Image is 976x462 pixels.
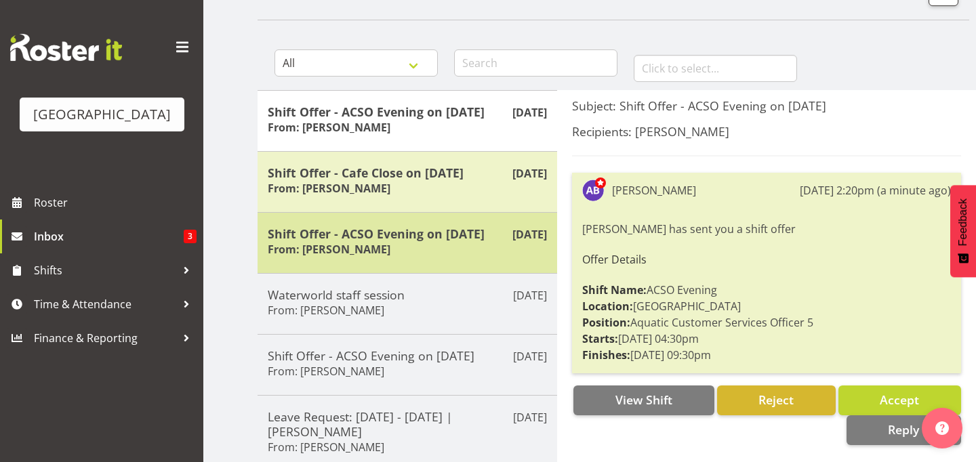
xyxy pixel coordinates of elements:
h5: Shift Offer - ACSO Evening on [DATE] [268,104,547,119]
p: [DATE] [512,226,547,243]
span: Shifts [34,260,176,280]
span: Finance & Reporting [34,328,176,348]
p: [DATE] [512,104,547,121]
h5: Subject: Shift Offer - ACSO Evening on [DATE] [572,98,961,113]
p: [DATE] [512,165,547,182]
span: Feedback [957,198,969,246]
h5: Shift Offer - ACSO Evening on [DATE] [268,348,547,363]
span: 3 [184,230,197,243]
p: [DATE] [513,287,547,303]
span: View Shift [615,392,672,408]
div: [PERSON_NAME] [612,182,696,198]
h6: From: [PERSON_NAME] [268,121,390,134]
h5: Recipients: [PERSON_NAME] [572,124,961,139]
h5: Shift Offer - Cafe Close on [DATE] [268,165,547,180]
button: View Shift [573,385,714,415]
input: Click to select... [634,55,797,82]
img: help-xxl-2.png [935,421,949,435]
div: [DATE] 2:20pm (a minute ago) [800,182,951,198]
button: Reply [847,415,961,445]
span: Reject [758,392,794,408]
p: [DATE] [513,348,547,364]
span: Reply [888,421,919,438]
span: Time & Attendance [34,294,176,314]
strong: Starts: [582,331,618,346]
div: [PERSON_NAME] has sent you a shift offer ACSO Evening [GEOGRAPHIC_DATA] Aquatic Customer Services... [582,217,951,366]
img: Rosterit website logo [10,34,122,61]
p: [DATE] [513,409,547,425]
h6: From: [PERSON_NAME] [268,243,390,256]
span: Inbox [34,226,184,247]
span: Accept [880,392,919,408]
strong: Position: [582,315,630,330]
div: [GEOGRAPHIC_DATA] [33,104,171,125]
h5: Shift Offer - ACSO Evening on [DATE] [268,226,547,241]
h6: From: [PERSON_NAME] [268,182,390,195]
h6: From: [PERSON_NAME] [268,440,384,454]
button: Reject [717,385,836,415]
span: Roster [34,192,197,213]
strong: Location: [582,299,633,314]
h6: From: [PERSON_NAME] [268,364,384,378]
strong: Finishes: [582,348,630,362]
h6: From: [PERSON_NAME] [268,303,384,317]
h5: Waterworld staff session [268,287,547,302]
input: Search [454,49,617,77]
h6: Offer Details [582,253,951,266]
img: amber-jade-brass10310.jpg [582,180,604,201]
h5: Leave Request: [DATE] - [DATE] | [PERSON_NAME] [268,409,547,439]
button: Accept [838,385,961,415]
strong: Shift Name: [582,282,647,297]
button: Feedback - Show survey [950,185,976,277]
